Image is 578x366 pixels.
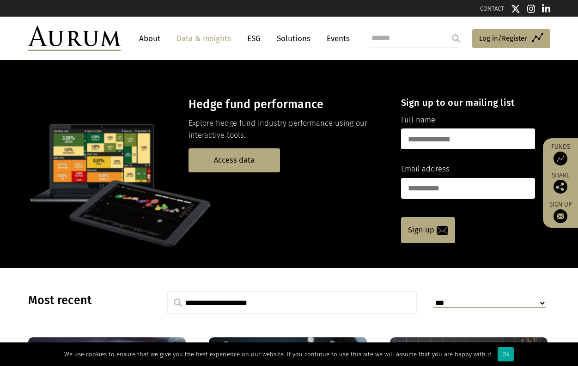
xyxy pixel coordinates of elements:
[401,97,535,108] h4: Sign up to our mailing list
[498,347,514,361] div: Ok
[511,4,520,13] img: Twitter icon
[134,30,165,47] a: About
[542,4,550,13] img: Linkedin icon
[447,29,465,48] input: Submit
[437,226,448,235] img: email-icon
[548,172,573,194] div: Share
[189,148,280,172] a: Access data
[189,117,385,142] p: Explore hedge fund industry performance using our interactive tools.
[401,114,435,126] label: Full name
[480,5,504,12] a: CONTACT
[172,30,236,47] a: Data & Insights
[174,299,182,307] img: search.svg
[28,26,121,51] img: Aurum
[554,152,567,165] img: Access Funds
[554,209,567,223] img: Sign up to our newsletter
[472,29,550,49] a: Log in/Register
[189,98,385,111] h3: Hedge fund performance
[28,293,144,307] h3: Most recent
[322,30,350,47] a: Events
[401,217,455,243] a: Sign up
[548,201,573,223] a: Sign up
[272,30,315,47] a: Solutions
[479,33,527,44] span: Log in/Register
[243,30,265,47] a: ESG
[548,143,573,165] a: Funds
[527,4,535,13] img: Instagram icon
[401,163,450,175] label: Email address
[554,180,567,194] img: Share this post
